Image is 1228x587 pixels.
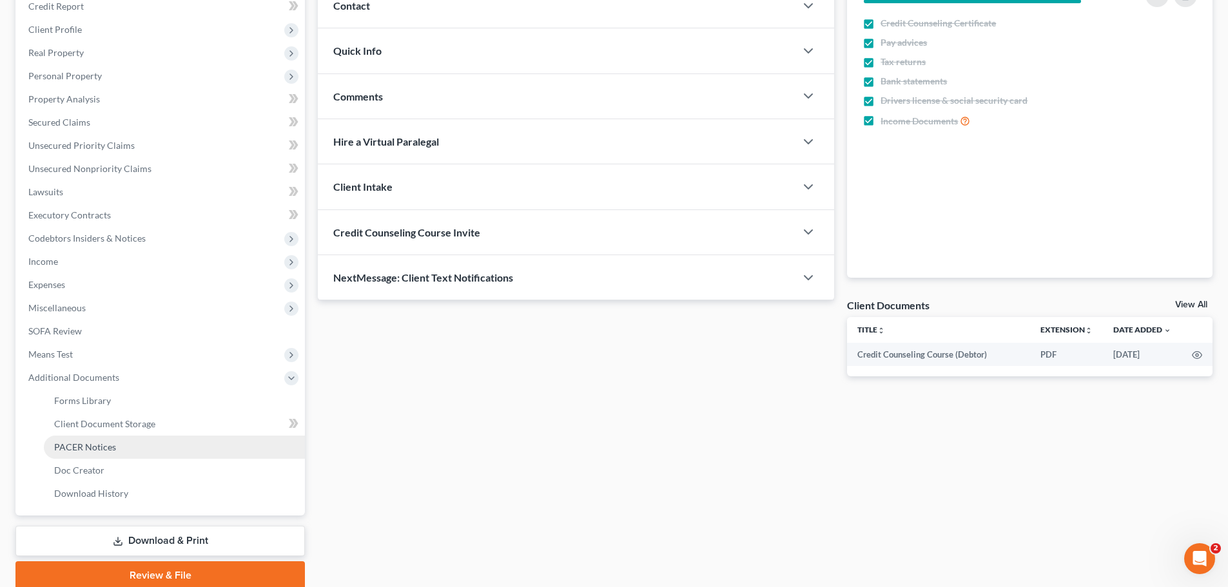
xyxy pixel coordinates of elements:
[877,327,885,334] i: unfold_more
[15,526,305,556] a: Download & Print
[28,372,119,383] span: Additional Documents
[28,24,82,35] span: Client Profile
[44,389,305,412] a: Forms Library
[28,117,90,128] span: Secured Claims
[857,325,885,334] a: Titleunfold_more
[28,279,65,290] span: Expenses
[1164,327,1171,334] i: expand_more
[333,135,439,148] span: Hire a Virtual Paralegal
[1103,343,1182,366] td: [DATE]
[881,75,947,88] span: Bank statements
[18,320,305,343] a: SOFA Review
[333,271,513,284] span: NextMessage: Client Text Notifications
[28,186,63,197] span: Lawsuits
[847,343,1030,366] td: Credit Counseling Course (Debtor)
[1085,327,1093,334] i: unfold_more
[18,157,305,180] a: Unsecured Nonpriority Claims
[44,412,305,436] a: Client Document Storage
[881,17,996,30] span: Credit Counseling Certificate
[881,36,927,49] span: Pay advices
[28,70,102,81] span: Personal Property
[333,44,382,57] span: Quick Info
[44,436,305,459] a: PACER Notices
[28,140,135,151] span: Unsecured Priority Claims
[18,180,305,204] a: Lawsuits
[28,302,86,313] span: Miscellaneous
[28,233,146,244] span: Codebtors Insiders & Notices
[54,441,116,452] span: PACER Notices
[28,163,151,174] span: Unsecured Nonpriority Claims
[28,1,84,12] span: Credit Report
[847,298,930,312] div: Client Documents
[881,115,958,128] span: Income Documents
[881,55,926,68] span: Tax returns
[28,93,100,104] span: Property Analysis
[18,88,305,111] a: Property Analysis
[18,111,305,134] a: Secured Claims
[333,90,383,102] span: Comments
[18,204,305,227] a: Executory Contracts
[54,465,104,476] span: Doc Creator
[44,459,305,482] a: Doc Creator
[18,134,305,157] a: Unsecured Priority Claims
[28,325,82,336] span: SOFA Review
[28,256,58,267] span: Income
[1211,543,1221,553] span: 2
[333,226,480,238] span: Credit Counseling Course Invite
[1184,543,1215,574] iframe: Intercom live chat
[28,47,84,58] span: Real Property
[881,94,1028,107] span: Drivers license & social security card
[44,482,305,505] a: Download History
[1113,325,1171,334] a: Date Added expand_more
[54,488,128,499] span: Download History
[54,395,111,406] span: Forms Library
[1030,343,1103,366] td: PDF
[28,209,111,220] span: Executory Contracts
[1040,325,1093,334] a: Extensionunfold_more
[54,418,155,429] span: Client Document Storage
[1175,300,1207,309] a: View All
[28,349,73,360] span: Means Test
[333,180,393,193] span: Client Intake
